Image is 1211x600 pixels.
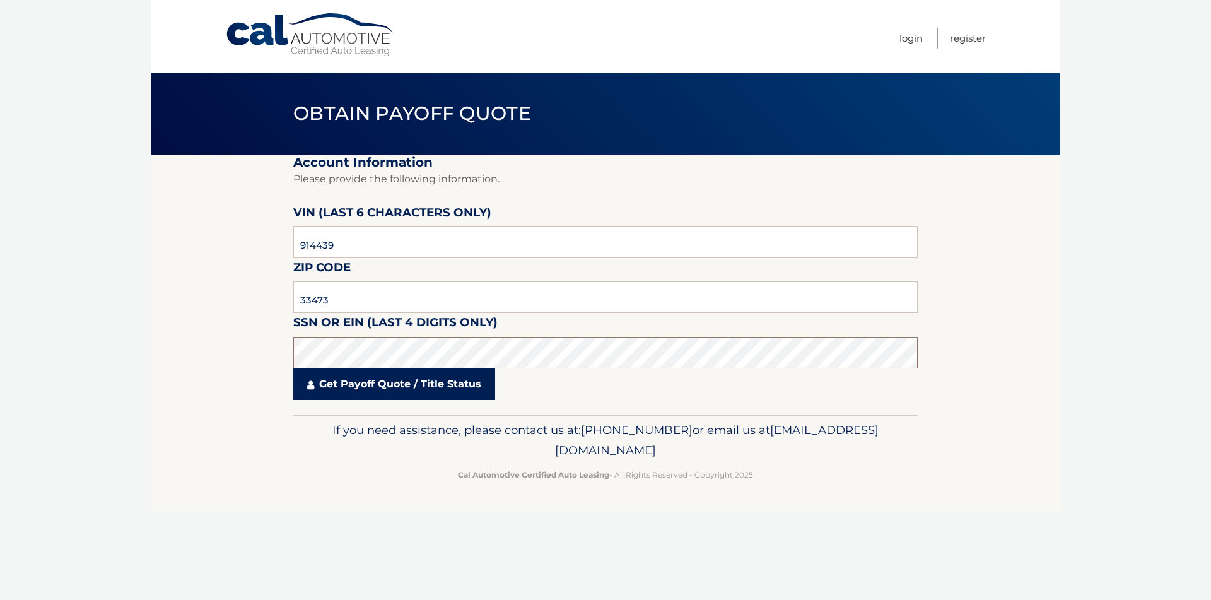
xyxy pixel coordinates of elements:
[301,468,910,481] p: - All Rights Reserved - Copyright 2025
[225,13,395,57] a: Cal Automotive
[581,423,693,437] span: [PHONE_NUMBER]
[293,313,498,336] label: SSN or EIN (last 4 digits only)
[301,420,910,461] p: If you need assistance, please contact us at: or email us at
[458,470,609,479] strong: Cal Automotive Certified Auto Leasing
[293,368,495,400] a: Get Payoff Quote / Title Status
[293,155,918,170] h2: Account Information
[293,170,918,188] p: Please provide the following information.
[950,28,986,49] a: Register
[293,102,531,125] span: Obtain Payoff Quote
[899,28,923,49] a: Login
[293,203,491,226] label: VIN (last 6 characters only)
[293,258,351,281] label: Zip Code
